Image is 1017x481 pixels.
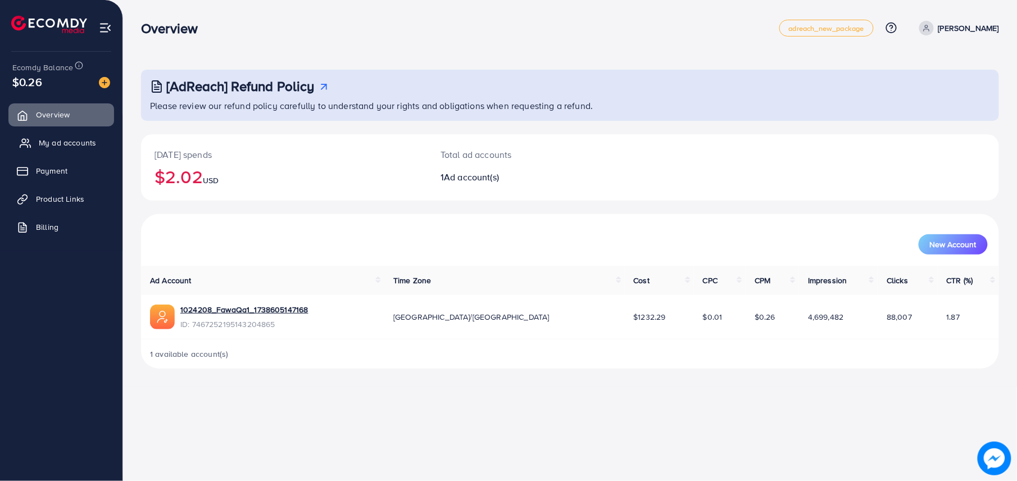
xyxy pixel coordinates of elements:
[180,304,308,315] a: 1024208_FawaQa1_1738605147168
[36,109,70,120] span: Overview
[755,275,770,286] span: CPM
[203,175,219,186] span: USD
[155,166,414,187] h2: $2.02
[779,20,874,37] a: adreach_new_package
[978,442,1011,475] img: image
[180,319,308,330] span: ID: 7467252195143204865
[8,216,114,238] a: Billing
[99,21,112,34] img: menu
[150,99,992,112] p: Please review our refund policy carefully to understand your rights and obligations when requesti...
[150,305,175,329] img: ic-ads-acc.e4c84228.svg
[947,275,973,286] span: CTR (%)
[12,74,42,90] span: $0.26
[141,20,207,37] h3: Overview
[36,193,84,205] span: Product Links
[703,275,718,286] span: CPC
[36,165,67,176] span: Payment
[155,148,414,161] p: [DATE] spends
[634,275,650,286] span: Cost
[634,311,666,323] span: $1232.29
[919,234,988,255] button: New Account
[930,240,977,248] span: New Account
[947,311,960,323] span: 1.87
[441,148,628,161] p: Total ad accounts
[789,25,864,32] span: adreach_new_package
[444,171,499,183] span: Ad account(s)
[36,221,58,233] span: Billing
[150,275,192,286] span: Ad Account
[39,137,96,148] span: My ad accounts
[8,188,114,210] a: Product Links
[441,172,628,183] h2: 1
[703,311,723,323] span: $0.01
[808,275,847,286] span: Impression
[755,311,775,323] span: $0.26
[11,16,87,33] img: logo
[8,103,114,126] a: Overview
[808,311,843,323] span: 4,699,482
[12,62,73,73] span: Ecomdy Balance
[938,21,999,35] p: [PERSON_NAME]
[915,21,999,35] a: [PERSON_NAME]
[393,311,550,323] span: [GEOGRAPHIC_DATA]/[GEOGRAPHIC_DATA]
[887,275,908,286] span: Clicks
[393,275,431,286] span: Time Zone
[8,131,114,154] a: My ad accounts
[150,348,229,360] span: 1 available account(s)
[887,311,912,323] span: 88,007
[166,78,315,94] h3: [AdReach] Refund Policy
[8,160,114,182] a: Payment
[99,77,110,88] img: image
